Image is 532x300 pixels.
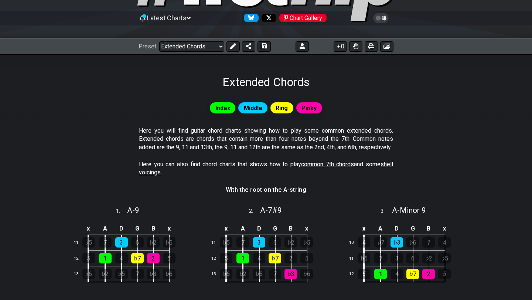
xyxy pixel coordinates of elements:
td: B [283,223,299,235]
td: 12 [71,250,88,266]
div: 5 [220,253,232,263]
td: 13 [208,266,226,282]
td: B [421,223,437,235]
td: 10 [346,235,364,251]
div: ♭6 [220,269,232,279]
button: Edit Preset [226,41,240,52]
div: 4 [115,253,128,263]
div: ♭2 [99,269,112,279]
td: x [161,223,177,235]
span: Middle [244,103,262,113]
td: G [129,223,145,235]
td: 11 [71,235,88,251]
td: B [145,223,161,235]
div: 4 [358,237,370,248]
div: ♭5 [115,269,128,279]
span: 2 . [249,207,260,215]
span: Preset [139,43,156,50]
div: ♭6 [82,269,95,279]
a: #fretflip at Pinterest [276,14,327,22]
span: 1 . [116,207,127,215]
td: G [405,223,421,235]
div: ♭3 [391,237,403,248]
div: 1 [422,237,435,248]
div: 7 [236,237,249,248]
div: ♭5 [358,253,370,263]
td: 13 [71,266,88,282]
div: ♭7 [374,237,387,248]
td: D [389,223,405,235]
div: 5 [438,269,451,279]
div: ♭6 [300,269,313,279]
span: Latest Charts [147,14,187,22]
h1: Extended Chords [222,75,310,89]
div: 6 [131,237,144,248]
div: 2 [147,253,160,263]
td: 12 [346,266,364,282]
button: Share Preset [242,41,255,52]
div: 7 [99,237,112,248]
p: Here you can also find chord charts that shows how to play and some . [139,160,393,177]
span: A - 9 [127,206,139,215]
div: 2 [284,253,297,263]
div: Chart Gallery [279,14,327,22]
button: Print [365,41,378,52]
span: 3 . [381,207,392,215]
div: 6 [269,237,281,248]
div: ♭5 [82,237,95,248]
td: A [235,223,251,235]
div: 7 [374,253,387,263]
td: 11 [346,250,364,266]
div: 3 [391,253,403,263]
div: 4 [438,237,451,248]
span: Toggle light / dark theme [377,15,385,21]
td: D [251,223,267,235]
button: Save As (makes a copy) [258,41,271,52]
div: 6 [406,253,419,263]
div: ♭5 [438,253,451,263]
div: ♭5 [163,237,175,248]
h4: With the root on the A-string [226,186,307,194]
button: Create image [380,41,393,52]
div: ♭6 [163,269,175,279]
div: 7 [269,269,281,279]
div: 1 [374,269,387,279]
span: Index [215,103,230,113]
div: 3 [253,237,265,248]
div: ♭6 [406,237,419,248]
td: A [372,223,389,235]
div: ♭3 [284,269,297,279]
div: 1 [99,253,112,263]
div: 7 [131,269,144,279]
div: 4 [391,269,403,279]
div: ♭5 [253,269,265,279]
td: 11 [208,235,226,251]
span: A - Minor 9 [392,206,426,215]
span: common 7th chords [301,161,354,168]
button: Logout [296,41,309,52]
div: 4 [253,253,265,263]
span: Ring [276,103,288,113]
div: ♭5 [220,237,232,248]
td: x [218,223,235,235]
td: G [267,223,283,235]
td: x [437,223,453,235]
div: 1 [236,253,249,263]
td: x [299,223,315,235]
button: 0 [334,41,347,52]
div: 5 [300,253,313,263]
div: ♭5 [300,237,313,248]
td: A [97,223,113,235]
div: ♭7 [131,253,144,263]
a: Follow #fretflip at Bluesky [241,14,259,22]
span: A - 7#9 [260,206,282,215]
select: Preset [159,41,224,52]
div: 5 [82,253,95,263]
span: Pinky [301,103,317,113]
div: 3 [115,237,128,248]
td: x [355,223,372,235]
div: ♭7 [269,253,281,263]
p: Here you will find guitar chord charts showing how to play some common extended chords. Extended ... [139,127,393,151]
a: Follow #fretflip at X [259,14,276,22]
div: 2 [422,269,435,279]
